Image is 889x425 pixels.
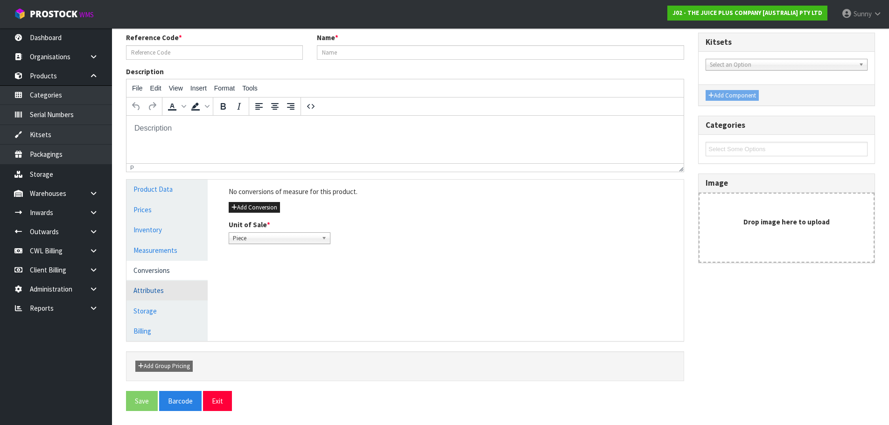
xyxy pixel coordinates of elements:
[317,45,685,60] input: Name
[317,33,338,42] label: Name
[126,391,158,411] button: Save
[126,45,303,60] input: Reference Code
[267,98,283,114] button: Align center
[203,391,232,411] button: Exit
[144,98,160,114] button: Redo
[676,164,684,172] div: Resize
[706,179,868,188] h3: Image
[126,261,208,280] a: Conversions
[132,84,143,92] span: File
[126,301,208,320] a: Storage
[135,361,193,372] button: Add Group Pricing
[672,9,822,17] strong: J02 - THE JUICE PLUS COMPANY [AUSTRALIA] PTY LTD
[706,121,868,130] h3: Categories
[126,116,684,163] iframe: Rich Text Area. Press ALT-0 for help.
[14,8,26,20] img: cube-alt.png
[126,241,208,260] a: Measurements
[743,217,830,226] strong: Drop image here to upload
[190,84,207,92] span: Insert
[706,38,868,47] h3: Kitsets
[229,187,357,196] span: No conversions of measure for this product.
[229,202,280,213] button: Add Conversion
[126,220,208,239] a: Inventory
[706,90,759,101] button: Add Component
[667,6,827,21] a: J02 - THE JUICE PLUS COMPANY [AUSTRALIA] PTY LTD
[126,281,208,300] a: Attributes
[242,84,258,92] span: Tools
[251,98,267,114] button: Align left
[214,84,235,92] span: Format
[126,67,164,77] label: Description
[229,220,270,230] label: Unit of Sale
[126,33,182,42] label: Reference Code
[854,9,872,18] span: Sunny
[710,59,855,70] span: Select an Option
[231,98,247,114] button: Italic
[169,84,183,92] span: View
[128,98,144,114] button: Undo
[79,10,94,19] small: WMS
[150,84,161,92] span: Edit
[126,200,208,219] a: Prices
[215,98,231,114] button: Bold
[130,165,134,171] div: p
[126,321,208,341] a: Billing
[30,8,77,20] span: ProStock
[233,233,318,244] span: Piece
[303,98,319,114] button: Source code
[159,391,202,411] button: Barcode
[164,98,188,114] div: Text color
[283,98,299,114] button: Align right
[188,98,211,114] div: Background color
[126,180,208,199] a: Product Data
